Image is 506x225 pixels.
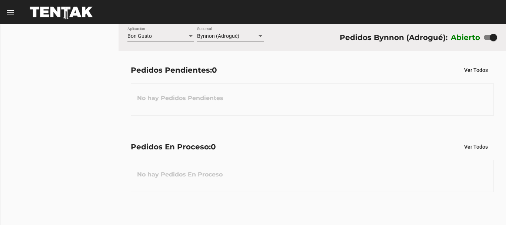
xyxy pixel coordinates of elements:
span: 0 [211,142,216,151]
span: Bon Gusto [127,33,152,39]
span: Bynnon (Adrogué) [197,33,239,39]
label: Abierto [451,32,480,43]
span: 0 [212,66,217,75]
button: Ver Todos [458,63,494,77]
div: Pedidos Pendientes: [131,64,217,76]
button: Ver Todos [458,140,494,153]
div: Pedidos Bynnon (Adrogué): [340,32,447,43]
div: Pedidos En Proceso: [131,141,216,153]
h3: No hay Pedidos En Proceso [131,163,229,186]
span: Ver Todos [464,67,488,73]
mat-icon: menu [6,8,15,17]
h3: No hay Pedidos Pendientes [131,87,229,109]
span: Ver Todos [464,144,488,150]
